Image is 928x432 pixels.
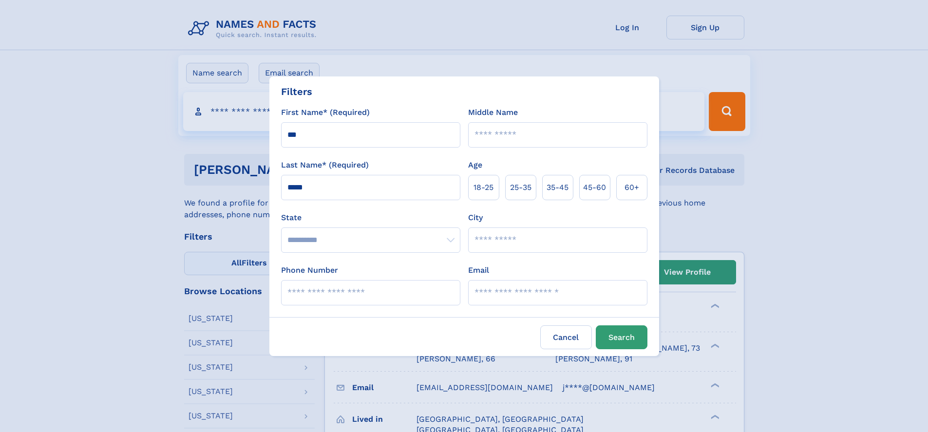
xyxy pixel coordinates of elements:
label: Cancel [540,325,592,349]
label: Phone Number [281,264,338,276]
span: 25‑35 [510,182,531,193]
span: 18‑25 [473,182,493,193]
span: 45‑60 [583,182,606,193]
label: Last Name* (Required) [281,159,369,171]
span: 60+ [625,182,639,193]
label: Age [468,159,482,171]
label: First Name* (Required) [281,107,370,118]
label: Middle Name [468,107,518,118]
label: State [281,212,460,224]
div: Filters [281,84,312,99]
label: City [468,212,483,224]
button: Search [596,325,647,349]
span: 35‑45 [547,182,568,193]
label: Email [468,264,489,276]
